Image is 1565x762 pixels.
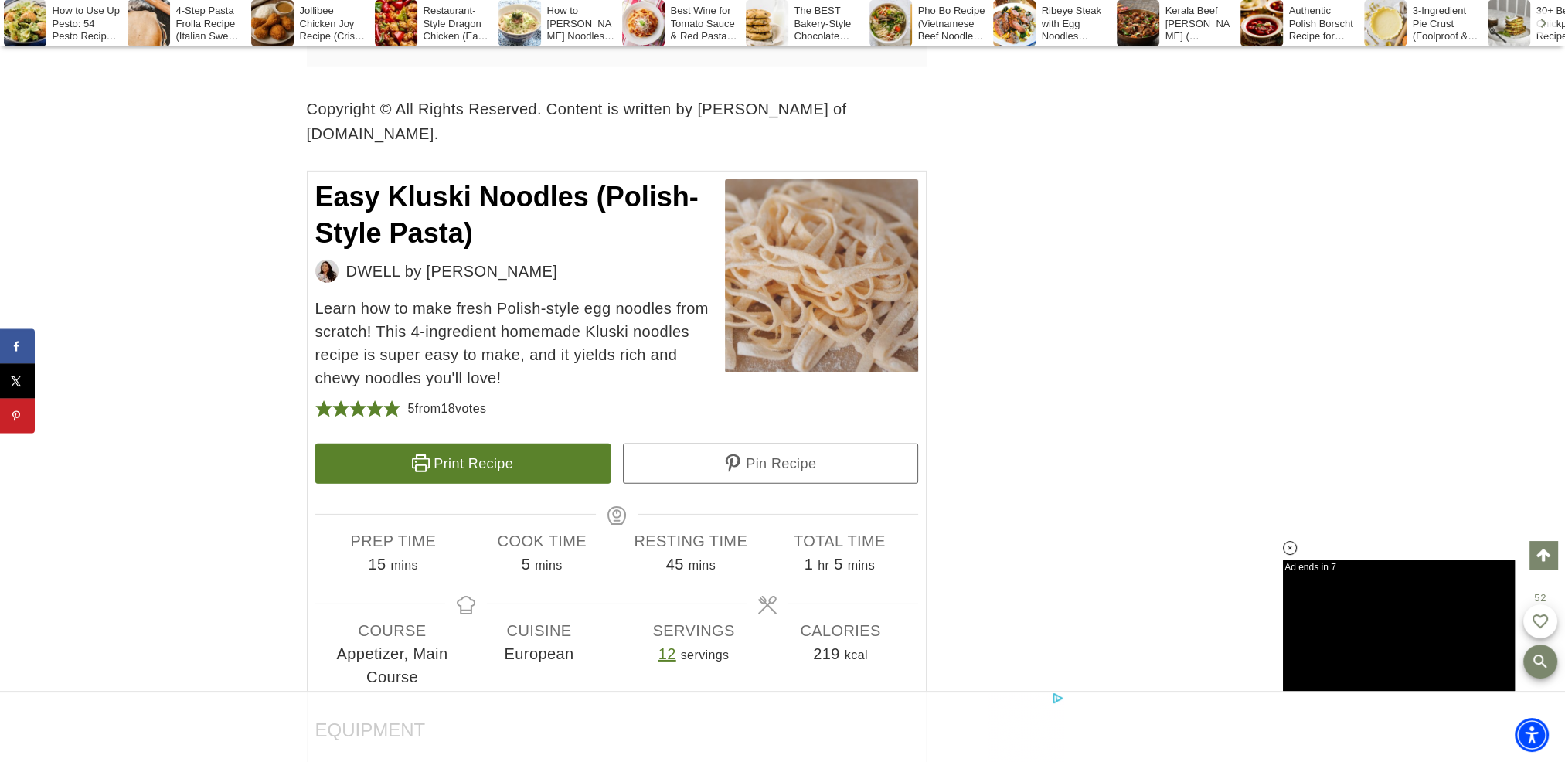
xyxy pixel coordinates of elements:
iframe: Advertisement [1283,560,1515,691]
span: Cuisine [466,619,613,642]
span: Rate this recipe 3 out of 5 stars [349,397,366,420]
span: mins [535,559,562,572]
span: servings [681,648,730,662]
span: Total Time [765,529,914,553]
span: 18 [441,402,455,415]
p: Copyright © All Rights Reserved. Content is written by [PERSON_NAME] of [DOMAIN_NAME]. [307,97,927,146]
span: mins [848,559,875,572]
span: Easy Kluski Noodles (Polish-Style Pasta) [315,181,699,249]
span: Rate this recipe 2 out of 5 stars [332,397,349,420]
span: 5 [834,556,843,573]
span: Calories [767,619,914,642]
span: European [466,642,613,665]
span: Learn how to make fresh Polish-style egg noodles from scratch! This 4-ingredient homemade Kluski ... [315,297,918,390]
span: mins [391,559,418,572]
span: hr [818,559,829,572]
div: from votes [408,397,487,420]
a: Print Recipe [315,444,611,484]
img: Kluski noodles ready to boil [725,179,918,372]
span: mins [689,559,716,572]
span: 5 [522,556,531,573]
a: Scroll to top [1529,541,1557,569]
span: See More [202,196,244,206]
span: Click Here for More Information [15,163,246,182]
span: 1 [805,556,814,573]
span: Sponsor [26,202,55,210]
span: Prep Time [319,529,468,553]
iframe: Advertisement [1058,77,1182,541]
span: 219 [813,645,840,662]
iframe: Advertisement [502,692,1064,762]
div: Accessibility Menu [1515,718,1549,752]
span: Rate this recipe 1 out of 5 stars [315,397,332,420]
span: Course [319,619,466,642]
span: Appetizer, Main Course [319,642,466,689]
a: Pin Recipe [623,444,918,484]
span: 45 [666,556,684,573]
span: 15 [369,556,386,573]
a: Adjust recipe servings [658,645,676,662]
span: 5 [408,402,415,415]
span: Resting Time [617,529,766,553]
span: Ad by [6,202,24,210]
span: Rate this recipe 5 out of 5 stars [383,397,400,420]
span: kcal [845,648,868,662]
span: Servings [621,619,767,642]
span: DWELL by [PERSON_NAME] [346,260,558,283]
span: Rate this recipe 4 out of 5 stars [366,397,383,420]
span: Cook Time [468,529,617,553]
